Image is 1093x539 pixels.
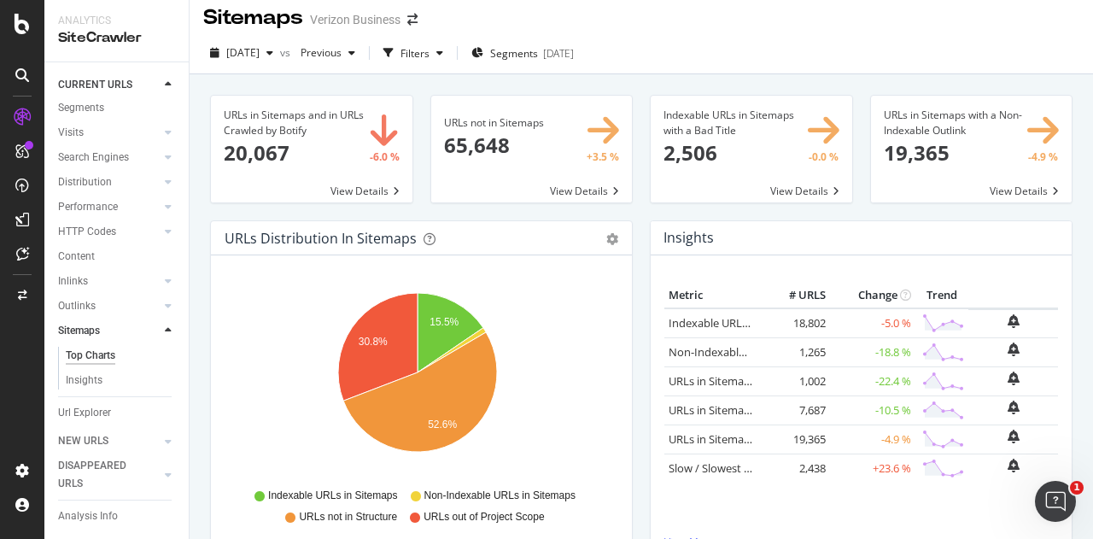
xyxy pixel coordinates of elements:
a: Indexable URLs in Sitemaps [669,315,809,331]
iframe: Intercom live chat [1035,481,1076,522]
span: 1 [1070,481,1084,495]
div: Inlinks [58,272,88,290]
div: NEW URLS [58,432,108,450]
a: Non-Indexable URLs in Sitemaps [669,344,834,360]
td: 7,687 [762,395,830,425]
div: Visits [58,124,84,142]
a: Analysis Info [58,507,177,525]
a: URLs in Sitemaps with a Non-Indexable Outlink [669,431,908,447]
a: URLs in Sitemaps with only 1 Follow Inlink [669,402,880,418]
a: Outlinks [58,297,160,315]
td: 1,002 [762,366,830,395]
a: Segments [58,99,177,117]
div: Analysis Info [58,507,118,525]
div: arrow-right-arrow-left [407,14,418,26]
span: Previous [294,45,342,60]
div: Search Engines [58,149,129,167]
svg: A chart. [225,283,611,481]
td: 19,365 [762,425,830,454]
div: CURRENT URLS [58,76,132,94]
a: Slow / Slowest URLs in Sitemaps [669,460,831,476]
a: CURRENT URLS [58,76,160,94]
div: bell-plus [1008,372,1020,385]
h4: Insights [663,226,714,249]
div: gear [606,233,618,245]
td: -5.0 % [830,308,915,338]
text: 15.5% [430,316,459,328]
text: 52.6% [428,419,457,431]
div: Sitemaps [203,3,303,32]
button: Segments[DATE] [465,39,581,67]
a: HTTP Codes [58,223,160,241]
button: Previous [294,39,362,67]
th: Metric [664,283,762,308]
div: URLs Distribution in Sitemaps [225,230,417,247]
div: Outlinks [58,297,96,315]
td: -10.5 % [830,395,915,425]
a: Search Engines [58,149,160,167]
div: bell-plus [1008,314,1020,328]
span: Segments [490,46,538,61]
div: Verizon Business [310,11,400,28]
td: +23.6 % [830,454,915,483]
div: Content [58,248,95,266]
span: vs [280,45,294,60]
th: # URLS [762,283,830,308]
a: Inlinks [58,272,160,290]
span: Non-Indexable URLs in Sitemaps [424,489,576,503]
div: Sitemaps [58,322,100,340]
span: Indexable URLs in Sitemaps [268,489,397,503]
span: 2025 Aug. 26th [226,45,260,60]
div: HTTP Codes [58,223,116,241]
td: 1,265 [762,337,830,366]
a: Url Explorer [58,404,177,422]
a: NEW URLS [58,432,160,450]
td: 18,802 [762,308,830,338]
a: Top Charts [66,347,177,365]
th: Trend [915,283,968,308]
div: bell-plus [1008,430,1020,443]
a: DISAPPEARED URLS [58,457,160,493]
div: Distribution [58,173,112,191]
div: Url Explorer [58,404,111,422]
div: [DATE] [543,46,574,61]
a: URLs in Sitemaps with a Bad HTTP Status Code [669,373,905,389]
th: Change [830,283,915,308]
div: bell-plus [1008,401,1020,414]
div: SiteCrawler [58,28,175,48]
a: Content [58,248,177,266]
a: Visits [58,124,160,142]
td: 2,438 [762,454,830,483]
a: Performance [58,198,160,216]
div: bell-plus [1008,343,1020,356]
span: URLs out of Project Scope [424,510,544,524]
span: URLs not in Structure [299,510,397,524]
div: DISAPPEARED URLS [58,457,144,493]
div: Insights [66,372,102,390]
td: -22.4 % [830,366,915,395]
div: Performance [58,198,118,216]
a: Sitemaps [58,322,160,340]
button: Filters [377,39,450,67]
td: -4.9 % [830,425,915,454]
div: Segments [58,99,104,117]
a: Distribution [58,173,160,191]
td: -18.8 % [830,337,915,366]
button: [DATE] [203,39,280,67]
a: Insights [66,372,177,390]
div: Filters [400,46,430,61]
div: Top Charts [66,347,115,365]
div: bell-plus [1008,459,1020,472]
div: Analytics [58,14,175,28]
text: 30.8% [359,337,388,349]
